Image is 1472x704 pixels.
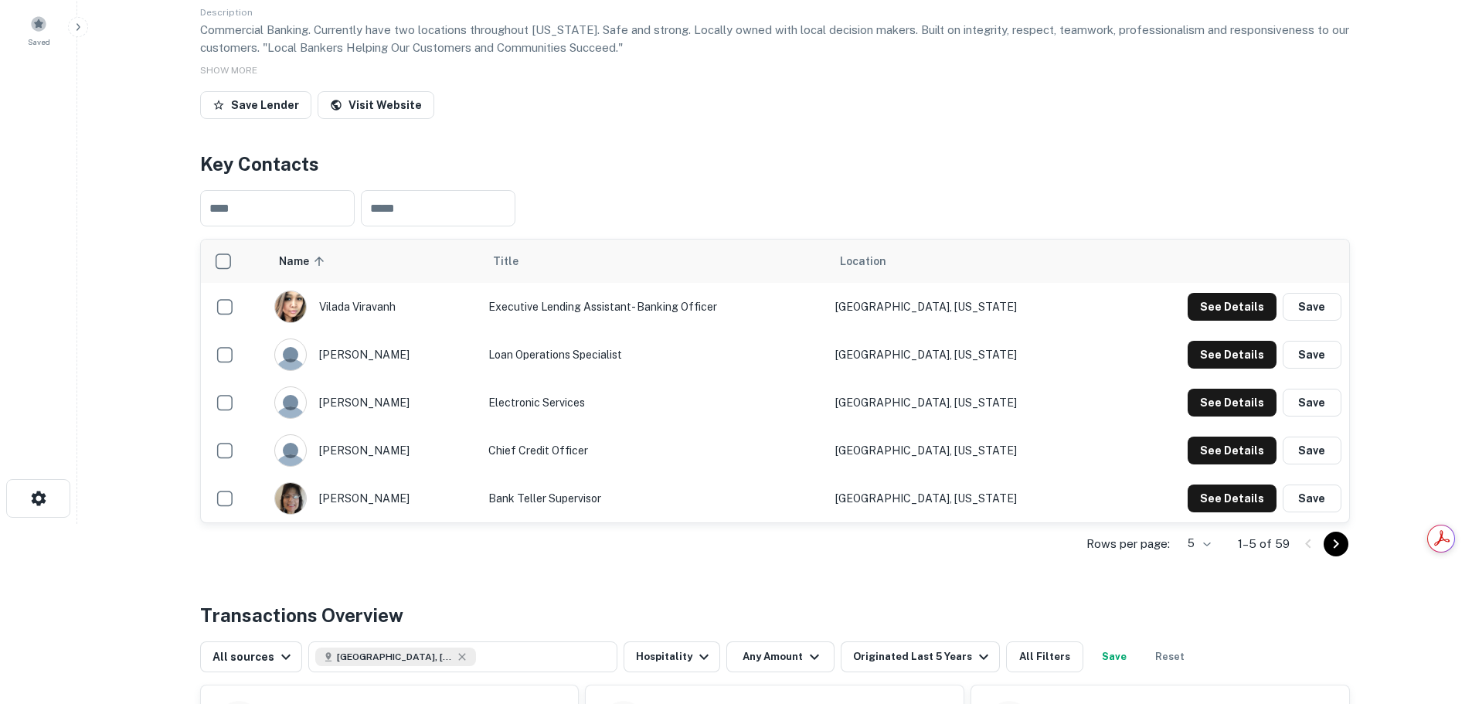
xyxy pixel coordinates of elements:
h4: Key Contacts [200,150,1350,178]
img: 1568078024038 [275,291,306,322]
img: 1517409552383 [275,483,306,514]
td: [GEOGRAPHIC_DATA], [US_STATE] [828,331,1108,379]
span: Saved [28,36,50,48]
button: Hospitality [624,641,720,672]
iframe: Chat Widget [1395,580,1472,655]
div: [PERSON_NAME] [274,338,473,371]
p: 1–5 of 59 [1238,535,1290,553]
th: Location [828,240,1108,283]
td: [GEOGRAPHIC_DATA], [US_STATE] [828,283,1108,331]
td: Executive Lending Assistant- Banking Officer [481,283,828,331]
span: Title [493,252,539,270]
button: Go to next page [1324,532,1348,556]
h4: Transactions Overview [200,601,403,629]
button: Reset [1145,641,1195,672]
span: SHOW MORE [200,65,257,76]
td: [GEOGRAPHIC_DATA], [US_STATE] [828,427,1108,474]
button: See Details [1188,389,1277,417]
span: Location [840,252,886,270]
div: [PERSON_NAME] [274,386,473,419]
button: Save Lender [200,91,311,119]
button: Save [1283,389,1341,417]
td: Bank Teller Supervisor [481,474,828,522]
td: Chief Credit Officer [481,427,828,474]
button: Save [1283,485,1341,512]
button: See Details [1188,293,1277,321]
button: Originated Last 5 Years [841,641,1000,672]
button: Save your search to get updates of matches that match your search criteria. [1090,641,1139,672]
div: All sources [212,648,295,666]
th: Title [481,240,828,283]
button: Save [1283,293,1341,321]
span: Name [279,252,329,270]
img: 9c8pery4andzj6ohjkjp54ma2 [275,387,306,418]
button: All Filters [1006,641,1083,672]
button: Save [1283,341,1341,369]
p: Rows per page: [1086,535,1170,553]
span: [GEOGRAPHIC_DATA], [GEOGRAPHIC_DATA], [GEOGRAPHIC_DATA] [337,650,453,664]
div: 5 [1176,532,1213,555]
a: Saved [5,9,73,51]
a: Visit Website [318,91,434,119]
td: [GEOGRAPHIC_DATA], [US_STATE] [828,379,1108,427]
button: See Details [1188,437,1277,464]
button: Any Amount [726,641,835,672]
td: Loan Operations Specialist [481,331,828,379]
button: All sources [200,641,302,672]
button: [GEOGRAPHIC_DATA], [GEOGRAPHIC_DATA], [GEOGRAPHIC_DATA] [308,641,617,672]
div: Originated Last 5 Years [853,648,993,666]
p: Commercial Banking. Currently have two locations throughout [US_STATE]. Safe and strong. Locally ... [200,21,1350,57]
img: 9c8pery4andzj6ohjkjp54ma2 [275,435,306,466]
th: Name [267,240,481,283]
td: electronic services [481,379,828,427]
div: [PERSON_NAME] [274,434,473,467]
span: Description [200,7,253,18]
img: 9c8pery4andzj6ohjkjp54ma2 [275,339,306,370]
td: [GEOGRAPHIC_DATA], [US_STATE] [828,474,1108,522]
button: See Details [1188,341,1277,369]
div: [PERSON_NAME] [274,482,473,515]
div: vilada viravanh [274,291,473,323]
div: scrollable content [201,240,1349,522]
button: Save [1283,437,1341,464]
button: See Details [1188,485,1277,512]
